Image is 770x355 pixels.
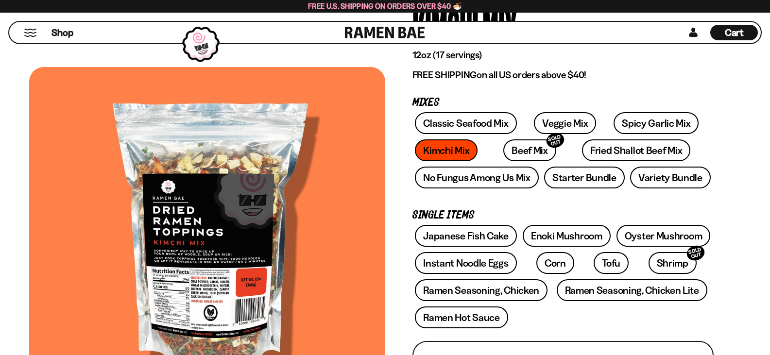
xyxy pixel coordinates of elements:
[412,69,714,81] p: on all US orders above $40!
[412,69,477,81] strong: FREE SHIPPING
[649,252,697,274] a: ShrimpSOLD OUT
[557,279,707,301] a: Ramen Seasoning, Chicken Lite
[51,26,73,39] span: Shop
[412,211,714,220] p: Single Items
[415,306,508,328] a: Ramen Hot Sauce
[536,252,574,274] a: Corn
[412,49,714,61] p: 12oz (17 servings)
[412,98,714,107] p: Mixes
[523,225,611,247] a: Enoki Mushroom
[614,112,699,134] a: Spicy Garlic Mix
[415,225,517,247] a: Japanese Fish Cake
[582,139,690,161] a: Fried Shallot Beef Mix
[594,252,629,274] a: Tofu
[710,22,758,43] a: Cart
[725,27,744,38] span: Cart
[415,167,538,188] a: No Fungus Among Us Mix
[545,131,566,150] div: SOLD OUT
[630,167,711,188] a: Variety Bundle
[534,112,596,134] a: Veggie Mix
[308,1,462,11] span: Free U.S. Shipping on Orders over $40 🍜
[544,167,625,188] a: Starter Bundle
[24,29,37,37] button: Mobile Menu Trigger
[616,225,711,247] a: Oyster Mushroom
[51,25,73,40] a: Shop
[503,139,556,161] a: Beef MixSOLD OUT
[415,252,516,274] a: Instant Noodle Eggs
[415,279,548,301] a: Ramen Seasoning, Chicken
[415,112,516,134] a: Classic Seafood Mix
[685,244,706,263] div: SOLD OUT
